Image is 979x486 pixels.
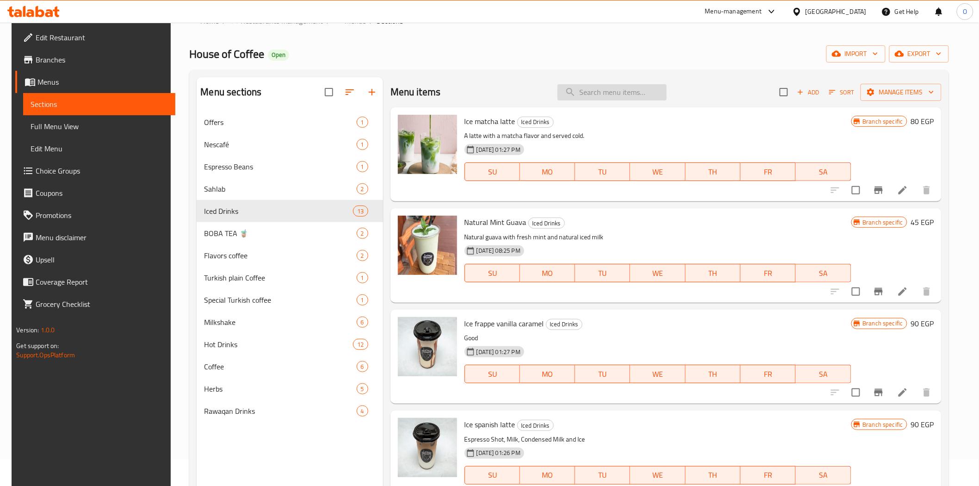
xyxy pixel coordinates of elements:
[705,6,762,17] div: Menu-management
[197,267,383,289] div: Turkish plain Coffee1
[357,183,368,194] div: items
[796,264,851,282] button: SA
[799,368,847,381] span: SA
[204,317,356,328] span: Milkshake
[398,317,457,376] img: Ice frappe vanilla caramel
[241,15,323,26] span: Restaurants management
[357,362,368,371] span: 6
[229,15,323,27] a: Restaurants management
[911,418,934,431] h6: 90 EGP
[473,246,524,255] span: [DATE] 08:25 PM
[916,179,938,201] button: delete
[398,418,457,477] img: Ice spanish latte
[579,468,626,482] span: TU
[15,204,175,226] a: Promotions
[23,115,175,137] a: Full Menu View
[689,267,737,280] span: TH
[197,178,383,200] div: Sahlab2
[796,466,851,485] button: SA
[197,222,383,244] div: BOBA TEA 🧋2
[31,121,167,132] span: Full Menu View
[579,267,626,280] span: TU
[204,405,356,417] div: Rawaqan Drinks
[465,215,527,229] span: Natural Mint Guava
[465,114,515,128] span: Ice matcha latte
[398,216,457,275] img: Natural Mint Guava
[353,340,367,349] span: 12
[357,162,368,171] span: 1
[197,200,383,222] div: Iced Drinks13
[741,264,796,282] button: FR
[524,468,571,482] span: MO
[689,165,737,179] span: TH
[36,299,167,310] span: Grocery Checklist
[524,368,571,381] span: MO
[473,145,524,154] span: [DATE] 01:27 PM
[36,32,167,43] span: Edit Restaurant
[744,165,792,179] span: FR
[897,48,942,60] span: export
[268,50,289,61] div: Open
[334,15,366,27] a: Menus
[520,162,575,181] button: MO
[806,6,867,17] div: [GEOGRAPHIC_DATA]
[204,361,356,372] span: Coffee
[204,117,356,128] span: Offers
[465,162,520,181] button: SU
[796,162,851,181] button: SA
[829,87,855,98] span: Sort
[15,49,175,71] a: Branches
[575,466,630,485] button: TU
[197,244,383,267] div: Flavors coffee2
[911,115,934,128] h6: 80 EGP
[268,51,289,59] span: Open
[529,218,564,229] span: Iced Drinks
[473,449,524,457] span: [DATE] 01:26 PM
[204,228,356,239] div: BOBA TEA 🧋
[357,385,368,393] span: 5
[197,107,383,426] nav: Menu sections
[744,368,792,381] span: FR
[793,85,823,100] button: Add
[859,117,907,126] span: Branch specific
[223,15,226,26] li: /
[357,229,368,238] span: 2
[204,272,356,283] span: Turkish plain Coffee
[846,383,866,402] span: Select to update
[204,206,353,217] span: Iced Drinks
[859,319,907,328] span: Branch specific
[867,381,890,404] button: Branch-specific-item
[16,340,59,352] span: Get support on:
[867,179,890,201] button: Branch-specific-item
[15,293,175,315] a: Grocery Checklist
[204,339,353,350] span: Hot Drinks
[744,468,792,482] span: FR
[741,466,796,485] button: FR
[36,187,167,199] span: Coupons
[15,271,175,293] a: Coverage Report
[867,280,890,303] button: Branch-specific-item
[23,137,175,160] a: Edit Menu
[827,85,857,100] button: Sort
[823,85,861,100] span: Sort items
[36,210,167,221] span: Promotions
[36,165,167,176] span: Choice Groups
[518,420,553,431] span: Iced Drinks
[390,85,441,99] h2: Menu items
[744,267,792,280] span: FR
[357,317,368,328] div: items
[327,15,330,26] li: /
[465,434,851,445] p: Espresso Shot, Milk, Condensed Milk and Ice
[41,324,55,336] span: 1.0.0
[204,139,356,150] span: Nescafé
[197,133,383,156] div: Nescafé1
[579,165,626,179] span: TU
[353,207,367,216] span: 13
[630,365,685,383] button: WE
[353,339,368,350] div: items
[546,319,582,330] div: Iced Drinks
[15,26,175,49] a: Edit Restaurant
[916,381,938,404] button: delete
